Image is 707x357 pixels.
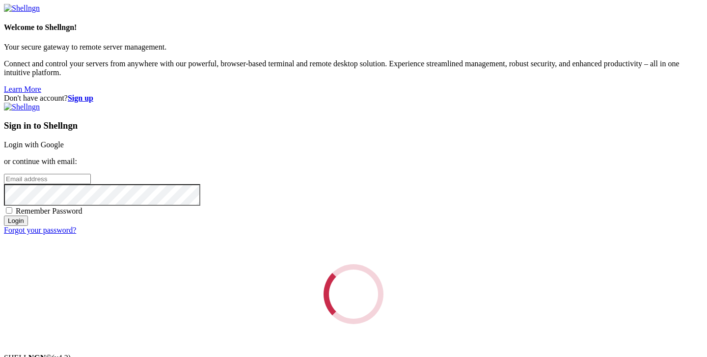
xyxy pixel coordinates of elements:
[4,85,41,93] a: Learn More
[4,59,703,77] p: Connect and control your servers from anywhere with our powerful, browser-based terminal and remo...
[68,94,93,102] a: Sign up
[4,43,703,52] p: Your secure gateway to remote server management.
[321,261,386,327] div: Loading...
[4,216,28,226] input: Login
[6,207,12,214] input: Remember Password
[4,157,703,166] p: or continue with email:
[4,174,91,184] input: Email address
[4,94,703,103] div: Don't have account?
[4,140,64,149] a: Login with Google
[4,23,703,32] h4: Welcome to Shellngn!
[4,120,703,131] h3: Sign in to Shellngn
[4,4,40,13] img: Shellngn
[4,226,76,234] a: Forgot your password?
[4,103,40,111] img: Shellngn
[16,207,82,215] span: Remember Password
